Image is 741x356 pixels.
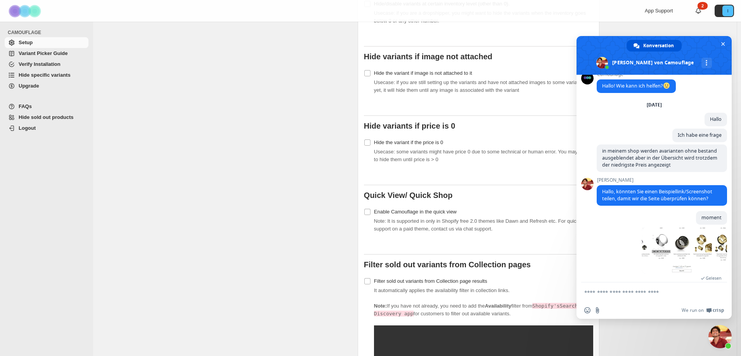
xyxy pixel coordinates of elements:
span: Usecase: if you are still setting up the variants and have not attached images to some variants y... [374,79,584,93]
b: Note: [374,303,387,309]
a: 2 [694,7,702,15]
span: Hallo! Wie kann ich helfen? [602,83,670,89]
span: in meinem shop werden avarianten ohne bestand ausgeblendet aber in der Übersicht wird trotzdem de... [602,148,717,168]
div: 2 [698,2,708,10]
span: Datei senden [594,307,601,313]
span: Hallo, könnten Sie einen Beispiellink/Screenshot teilen, damit wir die Seite überprüfen können? [602,188,712,202]
span: Konversation [643,40,674,52]
span: Usecase: some variants might have price 0 due to some technical or human error. You may want to h... [374,149,590,162]
b: Hide variants if image not attached [364,52,492,61]
b: Filter sold out variants from Collection pages [364,260,531,269]
span: Enable Camouflage in the quick view [374,209,457,215]
text: I [727,9,728,13]
img: Camouflage [6,0,45,22]
a: Logout [5,123,88,134]
span: Einen Emoji einfügen [584,307,590,313]
a: We run onCrisp [682,307,724,313]
a: FAQs [5,101,88,112]
span: Chat schließen [719,40,727,48]
div: [DATE] [647,103,662,107]
strong: Availability [485,303,511,309]
span: Logout [19,125,36,131]
a: Setup [5,37,88,48]
a: Verify Installation [5,59,88,70]
a: Upgrade [5,81,88,91]
div: Chat schließen [708,325,732,348]
b: Quick View/ Quick Shop [364,191,453,199]
span: CAMOUFLAGE [8,29,89,36]
span: Hide specific variants [19,72,71,78]
span: Crisp [713,307,724,313]
span: [PERSON_NAME] [597,177,727,183]
span: App Support [645,8,673,14]
span: moment [701,214,722,221]
a: Hide sold out products [5,112,88,123]
span: We run on [682,307,704,313]
span: Hide sold out products [19,114,74,120]
span: Hide the variant if image is not attached to it [374,70,472,76]
span: Ich habe eine frage [678,132,722,138]
span: Note: It is supported in only in Shopify free 2.0 themes like Dawn and Refresh etc. For quick vie... [374,218,590,232]
span: Filter sold out variants from Collection page results [374,278,487,284]
a: Variant Picker Guide [5,48,88,59]
span: Hallo [710,116,722,122]
span: Setup [19,40,33,45]
span: Gelesen [706,275,722,281]
span: Hide the variant if the price is 0 [374,139,443,145]
span: Variant Picker Guide [19,50,68,56]
button: Avatar with initials I [715,5,734,17]
span: Upgrade [19,83,39,89]
span: Avatar with initials I [722,5,733,16]
textarea: Verfassen Sie Ihre Nachricht… [584,289,707,296]
a: Hide specific variants [5,70,88,81]
div: Konversation [627,40,682,52]
span: FAQs [19,103,32,109]
span: Verify Installation [19,61,61,67]
p: If you have not already, you need to add the filter from for customers to filter out available va... [374,302,593,318]
div: Mehr Kanäle [701,58,712,68]
b: Hide variants if price is 0 [364,122,455,130]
